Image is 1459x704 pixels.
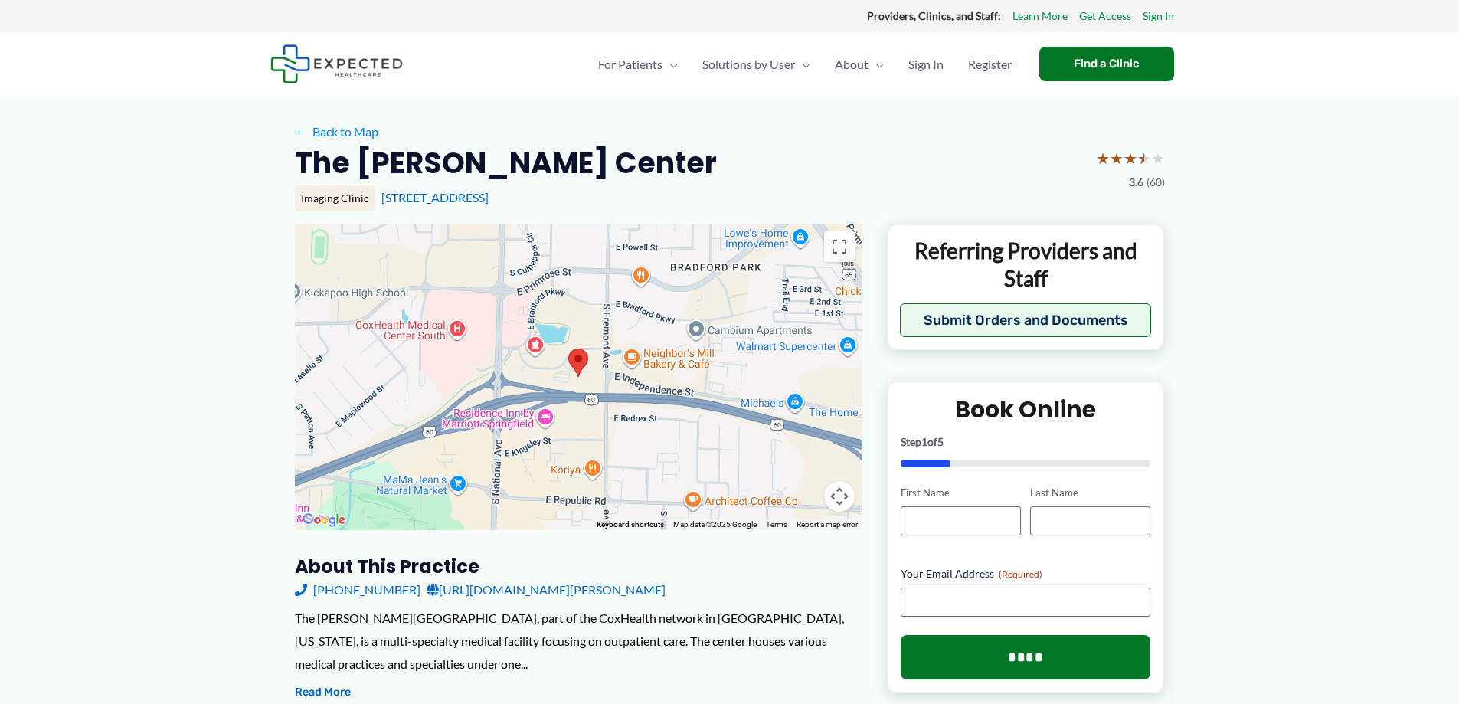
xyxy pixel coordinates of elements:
[766,520,787,529] a: Terms (opens in new tab)
[900,303,1152,337] button: Submit Orders and Documents
[869,38,884,91] span: Menu Toggle
[908,38,944,91] span: Sign In
[299,510,349,530] img: Google
[673,520,757,529] span: Map data ©2025 Google
[295,120,378,143] a: ←Back to Map
[586,38,1024,91] nav: Primary Site Navigation
[598,38,662,91] span: For Patients
[901,437,1151,447] p: Step of
[896,38,956,91] a: Sign In
[901,566,1151,581] label: Your Email Address
[900,237,1152,293] p: Referring Providers and Staff
[867,9,1001,22] strong: Providers, Clinics, and Staff:
[795,38,810,91] span: Menu Toggle
[824,481,855,512] button: Map camera controls
[586,38,690,91] a: For PatientsMenu Toggle
[295,578,420,601] a: [PHONE_NUMBER]
[1151,144,1165,172] span: ★
[1030,486,1150,500] label: Last Name
[1147,172,1165,192] span: (60)
[937,435,944,448] span: 5
[999,568,1042,580] span: (Required)
[921,435,927,448] span: 1
[1039,47,1174,81] a: Find a Clinic
[968,38,1012,91] span: Register
[427,578,666,601] a: [URL][DOMAIN_NAME][PERSON_NAME]
[823,38,896,91] a: AboutMenu Toggle
[901,395,1151,424] h2: Book Online
[381,190,489,205] a: [STREET_ADDRESS]
[295,683,351,702] button: Read More
[1110,144,1124,172] span: ★
[295,144,717,182] h2: The [PERSON_NAME] Center
[299,510,349,530] a: Open this area in Google Maps (opens a new window)
[835,38,869,91] span: About
[1137,144,1151,172] span: ★
[797,520,858,529] a: Report a map error
[824,231,855,262] button: Toggle fullscreen view
[662,38,678,91] span: Menu Toggle
[597,519,664,530] button: Keyboard shortcuts
[901,486,1021,500] label: First Name
[1129,172,1143,192] span: 3.6
[295,185,375,211] div: Imaging Clinic
[702,38,795,91] span: Solutions by User
[956,38,1024,91] a: Register
[690,38,823,91] a: Solutions by UserMenu Toggle
[1124,144,1137,172] span: ★
[295,124,309,139] span: ←
[1012,6,1068,26] a: Learn More
[270,44,403,83] img: Expected Healthcare Logo - side, dark font, small
[1079,6,1131,26] a: Get Access
[295,555,862,578] h3: About this practice
[295,607,862,675] div: The [PERSON_NAME][GEOGRAPHIC_DATA], part of the CoxHealth network in [GEOGRAPHIC_DATA], [US_STATE...
[1096,144,1110,172] span: ★
[1143,6,1174,26] a: Sign In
